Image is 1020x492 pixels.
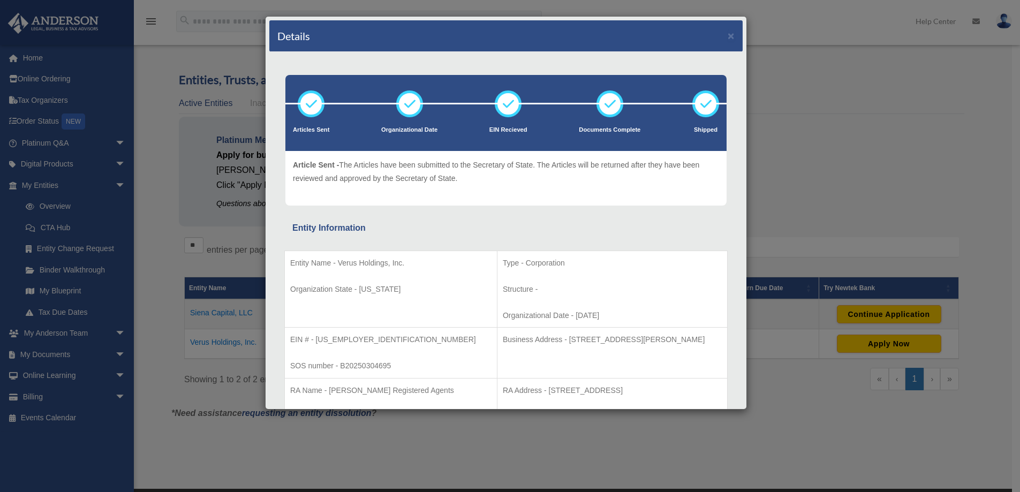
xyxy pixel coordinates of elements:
[489,125,527,135] p: EIN Recieved
[503,384,722,397] p: RA Address - [STREET_ADDRESS]
[692,125,719,135] p: Shipped
[290,384,492,397] p: RA Name - [PERSON_NAME] Registered Agents
[728,30,735,41] button: ×
[503,333,722,346] p: Business Address - [STREET_ADDRESS][PERSON_NAME]
[381,125,437,135] p: Organizational Date
[290,283,492,296] p: Organization State - [US_STATE]
[503,283,722,296] p: Structure -
[579,125,640,135] p: Documents Complete
[290,333,492,346] p: EIN # - [US_EMPLOYER_IDENTIFICATION_NUMBER]
[277,28,310,43] h4: Details
[292,221,720,236] div: Entity Information
[290,359,492,373] p: SOS number - B20250304695
[503,309,722,322] p: Organizational Date - [DATE]
[293,125,329,135] p: Articles Sent
[293,158,719,185] p: The Articles have been submitted to the Secretary of State. The Articles will be returned after t...
[290,256,492,270] p: Entity Name - Verus Holdings, Inc.
[503,256,722,270] p: Type - Corporation
[293,161,339,169] span: Article Sent -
